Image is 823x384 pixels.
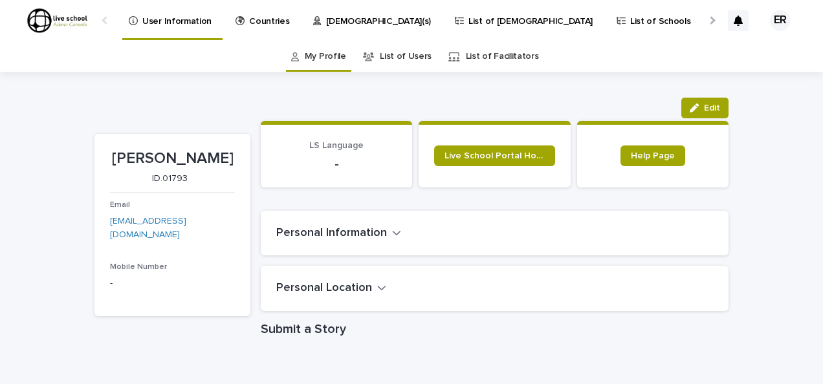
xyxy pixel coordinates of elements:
[261,321,729,337] h1: Submit a Story
[276,281,386,295] button: Personal Location
[276,226,401,240] button: Personal Information
[305,41,346,72] a: My Profile
[466,41,539,72] a: List of Facilitators
[276,226,387,240] h2: Personal Information
[770,10,791,31] div: ER
[309,141,364,150] span: LS Language
[110,149,235,168] p: [PERSON_NAME]
[276,156,397,172] p: -
[434,145,554,166] a: Live School Portal Home
[110,277,235,290] p: -
[110,263,167,271] span: Mobile Number
[276,281,372,295] h2: Personal Location
[681,98,729,118] button: Edit
[704,103,720,112] span: Edit
[110,217,186,239] a: [EMAIL_ADDRESS][DOMAIN_NAME]
[110,201,130,209] span: Email
[444,151,544,160] span: Live School Portal Home
[620,145,685,166] a: Help Page
[631,151,675,160] span: Help Page
[110,173,230,184] p: ID.01793
[380,41,432,72] a: List of Users
[26,8,89,34] img: R9sz75l8Qv2hsNfpjweZ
